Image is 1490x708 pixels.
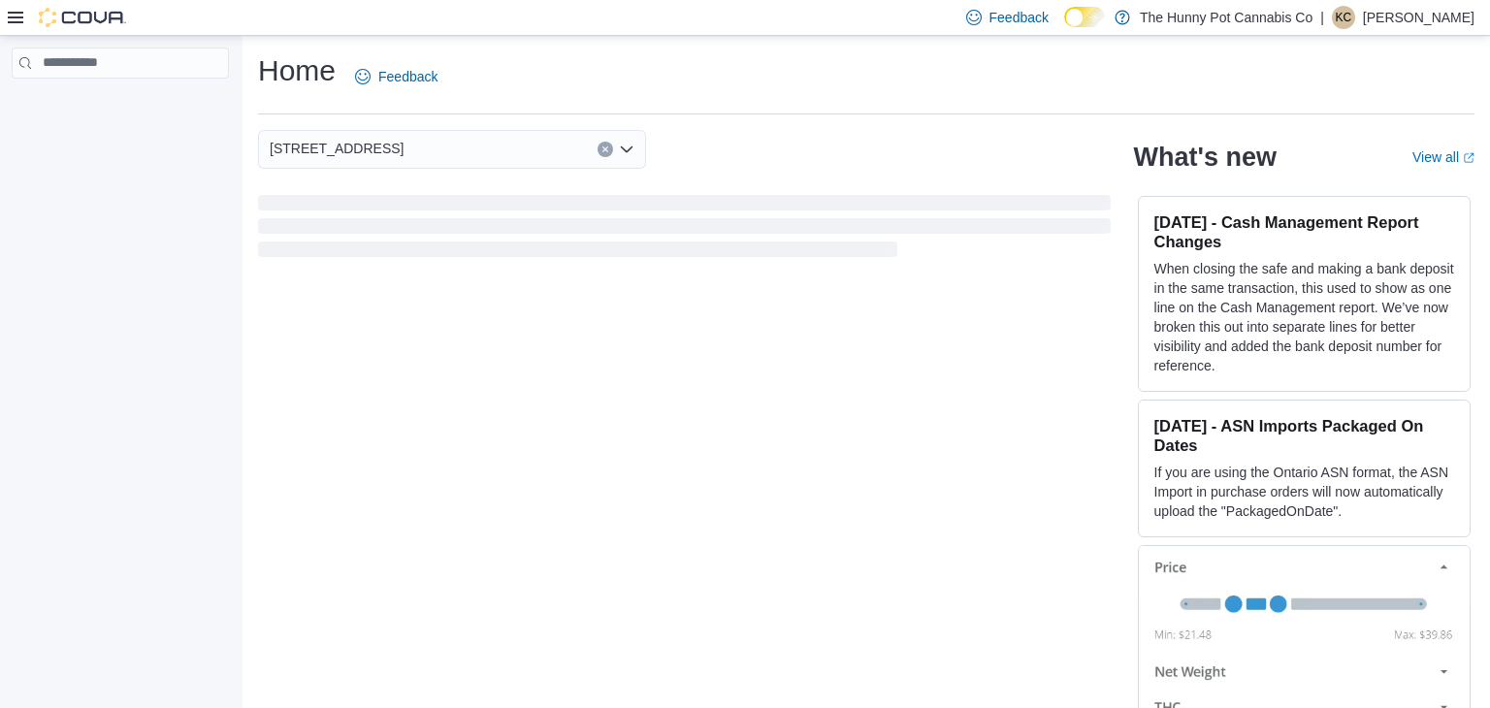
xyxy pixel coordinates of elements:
[270,137,404,160] span: [STREET_ADDRESS]
[258,199,1111,261] span: Loading
[39,8,126,27] img: Cova
[1064,27,1065,28] span: Dark Mode
[1336,6,1352,29] span: KC
[1134,142,1277,173] h2: What's new
[1154,212,1454,251] h3: [DATE] - Cash Management Report Changes
[1064,7,1105,27] input: Dark Mode
[258,51,336,90] h1: Home
[989,8,1049,27] span: Feedback
[1154,259,1454,375] p: When closing the safe and making a bank deposit in the same transaction, this used to show as one...
[598,142,613,157] button: Clear input
[1154,416,1454,455] h3: [DATE] - ASN Imports Packaged On Dates
[347,57,445,96] a: Feedback
[1140,6,1312,29] p: The Hunny Pot Cannabis Co
[619,142,634,157] button: Open list of options
[1412,149,1474,165] a: View allExternal link
[12,82,229,129] nav: Complex example
[1363,6,1474,29] p: [PERSON_NAME]
[1154,463,1454,521] p: If you are using the Ontario ASN format, the ASN Import in purchase orders will now automatically...
[378,67,437,86] span: Feedback
[1320,6,1324,29] p: |
[1332,6,1355,29] div: Kyle Chamaillard
[1463,152,1474,164] svg: External link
